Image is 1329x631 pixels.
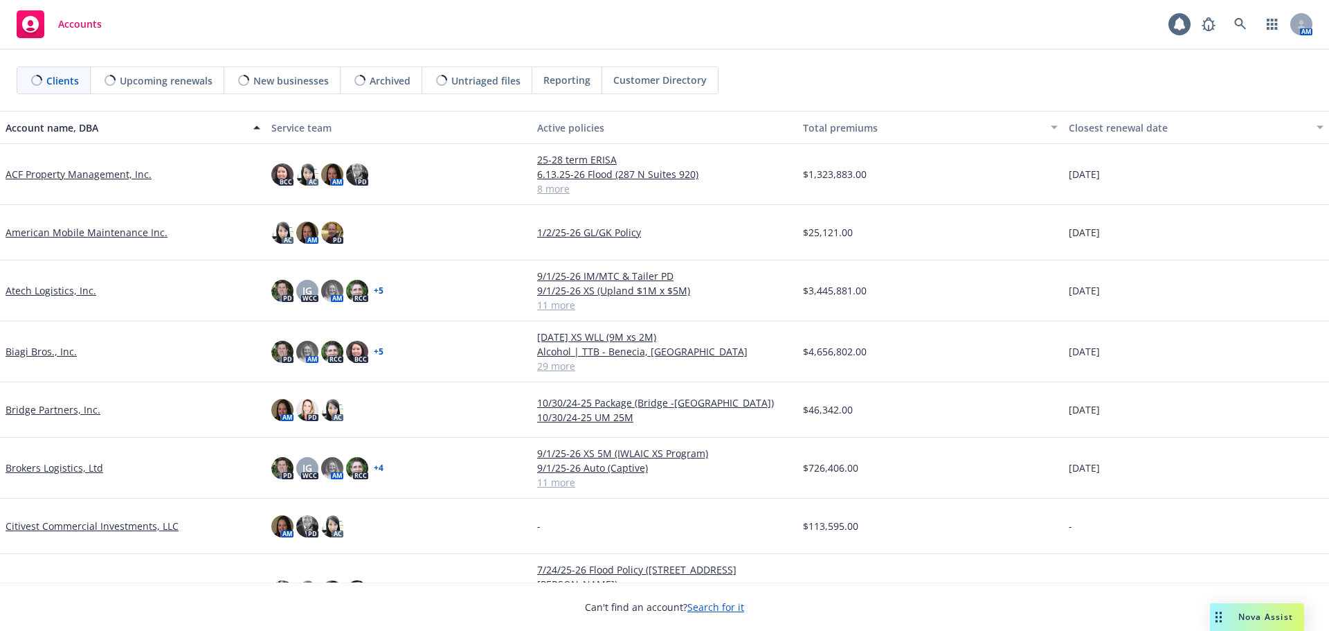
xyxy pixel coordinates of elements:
[537,344,792,359] a: Alcohol | TTB - Benecia, [GEOGRAPHIC_DATA]
[537,446,792,461] a: 9/1/25-26 XS 5M (IWLAIC XS Program)
[296,222,318,244] img: photo
[370,73,410,88] span: Archived
[687,601,744,614] a: Search for it
[1069,519,1072,533] span: -
[253,73,329,88] span: New businesses
[321,457,343,479] img: photo
[1069,402,1100,417] span: [DATE]
[6,167,152,181] a: ACF Property Management, Inc.
[321,280,343,302] img: photo
[1069,461,1100,475] span: [DATE]
[585,600,744,614] span: Can't find an account?
[6,121,245,135] div: Account name, DBA
[1227,10,1254,38] a: Search
[803,402,853,417] span: $46,342.00
[803,344,867,359] span: $4,656,802.00
[271,280,293,302] img: photo
[321,580,343,603] img: photo
[537,283,792,298] a: 9/1/25-26 XS (Upland $1M x $5M)
[803,461,858,475] span: $726,406.00
[537,519,541,533] span: -
[1069,344,1100,359] span: [DATE]
[537,330,792,344] a: [DATE] XS WLL (9M xs 2M)
[271,163,293,186] img: photo
[346,580,368,603] img: photo
[271,515,293,537] img: photo
[803,283,867,298] span: $3,445,881.00
[1069,121,1308,135] div: Closest renewal date
[1258,10,1286,38] a: Switch app
[537,396,792,410] a: 10/30/24-25 Package (Bridge -[GEOGRAPHIC_DATA])
[1238,611,1293,623] span: Nova Assist
[803,121,1042,135] div: Total premiums
[1069,167,1100,181] span: [DATE]
[532,111,797,144] button: Active policies
[797,111,1063,144] button: Total premiums
[537,167,792,181] a: 6.13.25-26 Flood (287 N Suites 920)
[120,73,213,88] span: Upcoming renewals
[803,225,853,240] span: $25,121.00
[1210,603,1227,631] div: Drag to move
[302,461,312,475] span: JG
[296,515,318,537] img: photo
[296,341,318,363] img: photo
[11,5,107,44] a: Accounts
[537,410,792,425] a: 10/30/24-25 UM 25M
[271,399,293,421] img: photo
[537,461,792,475] a: 9/1/25-26 Auto (Captive)
[537,225,792,240] a: 1/2/25-26 GL/GK Policy
[537,298,792,312] a: 11 more
[537,121,792,135] div: Active policies
[58,19,102,30] span: Accounts
[271,580,293,603] img: photo
[1069,283,1100,298] span: [DATE]
[1069,225,1100,240] span: [DATE]
[1210,603,1304,631] button: Nova Assist
[346,163,368,186] img: photo
[302,283,312,298] span: JG
[537,269,792,283] a: 9/1/25-26 IM/MTC & Tailer PD
[537,359,792,373] a: 29 more
[296,580,318,603] img: photo
[296,399,318,421] img: photo
[46,73,79,88] span: Clients
[537,152,792,167] a: 25-28 term ERISA
[537,475,792,490] a: 11 more
[296,163,318,186] img: photo
[271,121,526,135] div: Service team
[321,222,343,244] img: photo
[537,562,792,592] a: 7/24/25-26 Flood Policy ([STREET_ADDRESS][PERSON_NAME])
[374,287,383,295] a: + 5
[1063,111,1329,144] button: Closest renewal date
[271,222,293,244] img: photo
[6,225,168,240] a: American Mobile Maintenance Inc.
[537,181,792,196] a: 8 more
[6,344,77,359] a: Biagi Bros., Inc.
[374,348,383,356] a: + 5
[321,341,343,363] img: photo
[803,167,867,181] span: $1,323,883.00
[346,341,368,363] img: photo
[271,341,293,363] img: photo
[543,73,590,87] span: Reporting
[6,519,179,533] a: Citivest Commercial Investments, LLC
[451,73,521,88] span: Untriaged files
[6,283,96,298] a: Atech Logistics, Inc.
[1195,10,1222,38] a: Report a Bug
[6,461,103,475] a: Brokers Logistics, Ltd
[346,457,368,479] img: photo
[266,111,532,144] button: Service team
[321,163,343,186] img: photo
[271,457,293,479] img: photo
[613,73,707,87] span: Customer Directory
[374,464,383,472] a: + 4
[803,519,858,533] span: $113,595.00
[346,280,368,302] img: photo
[6,402,100,417] a: Bridge Partners, Inc.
